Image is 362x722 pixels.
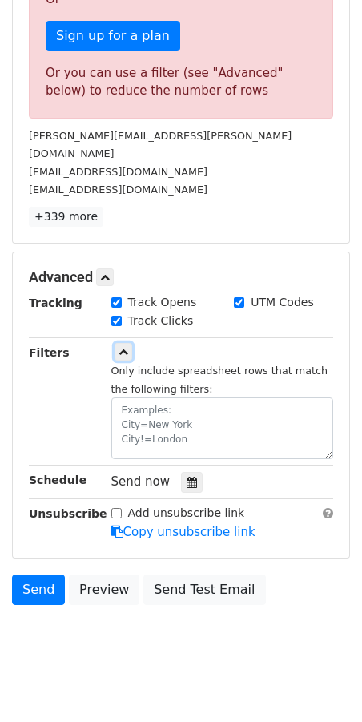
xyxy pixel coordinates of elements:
a: Preview [69,575,139,605]
div: Or you can use a filter (see "Advanced" below) to reduce the number of rows [46,64,316,100]
small: [EMAIL_ADDRESS][DOMAIN_NAME] [29,184,207,196]
a: Send Test Email [143,575,265,605]
label: Track Clicks [128,313,194,329]
strong: Filters [29,346,70,359]
h5: Advanced [29,268,333,286]
label: Track Opens [128,294,197,311]
a: Sign up for a plan [46,21,180,51]
strong: Tracking [29,296,82,309]
label: UTM Codes [251,294,313,311]
label: Add unsubscribe link [128,505,245,522]
iframe: Chat Widget [282,645,362,722]
a: Copy unsubscribe link [111,525,255,539]
small: Only include spreadsheet rows that match the following filters: [111,365,328,395]
span: Send now [111,474,171,489]
small: [EMAIL_ADDRESS][DOMAIN_NAME] [29,166,207,178]
a: +339 more [29,207,103,227]
strong: Unsubscribe [29,507,107,520]
strong: Schedule [29,474,86,486]
a: Send [12,575,65,605]
small: [PERSON_NAME][EMAIL_ADDRESS][PERSON_NAME][DOMAIN_NAME] [29,130,292,160]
